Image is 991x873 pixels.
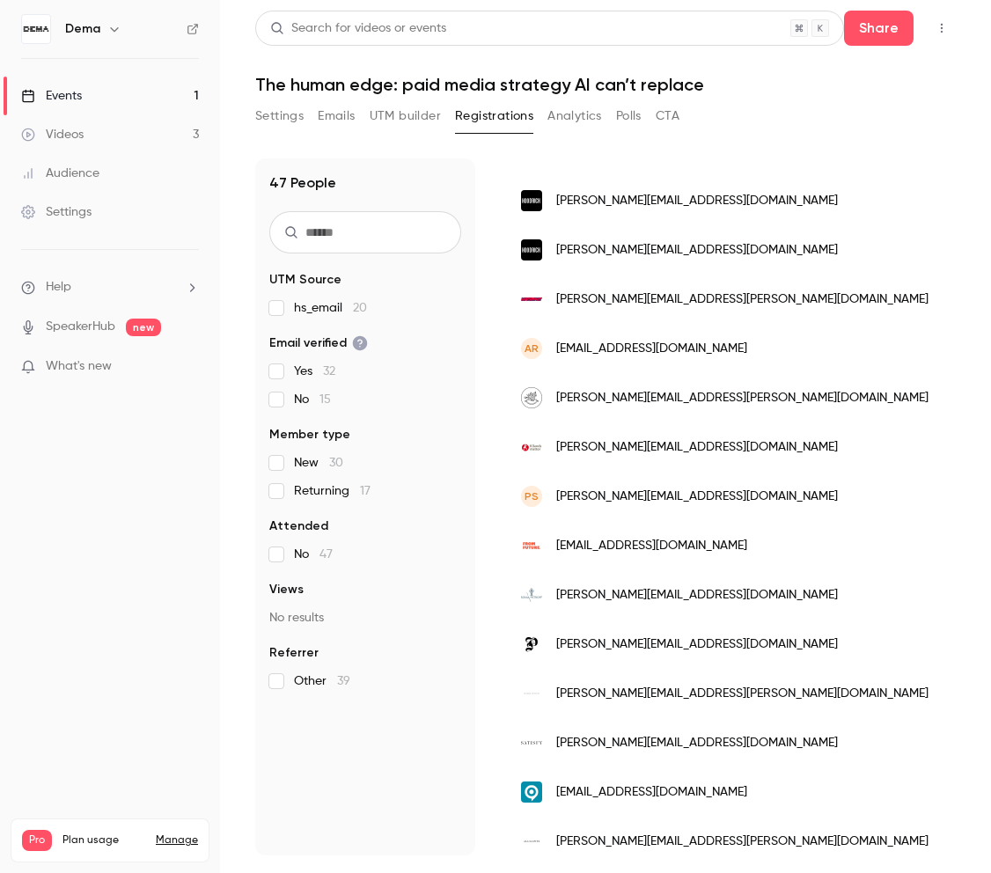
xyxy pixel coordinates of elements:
[521,683,542,704] img: magdabutrym.com
[294,391,331,408] span: No
[255,74,956,95] h1: The human edge: paid media strategy AI can’t replace
[616,102,642,130] button: Polls
[156,833,198,847] a: Manage
[294,546,333,563] span: No
[329,457,343,469] span: 30
[556,537,747,555] span: [EMAIL_ADDRESS][DOMAIN_NAME]
[556,438,838,457] span: [PERSON_NAME][EMAIL_ADDRESS][DOMAIN_NAME]
[521,781,542,803] img: asiakastieto.fi
[294,299,367,317] span: hs_email
[21,126,84,143] div: Videos
[46,318,115,336] a: SpeakerHub
[22,830,52,851] span: Pro
[21,87,82,105] div: Events
[521,634,542,655] img: bomboneriapons.com
[556,389,929,407] span: [PERSON_NAME][EMAIL_ADDRESS][PERSON_NAME][DOMAIN_NAME]
[556,635,838,654] span: [PERSON_NAME][EMAIL_ADDRESS][DOMAIN_NAME]
[521,831,542,852] img: allsaints.com
[269,517,328,535] span: Attended
[556,833,929,851] span: [PERSON_NAME][EMAIL_ADDRESS][PERSON_NAME][DOMAIN_NAME]
[294,454,343,472] span: New
[353,302,367,314] span: 20
[455,102,533,130] button: Registrations
[521,741,542,745] img: satisfyrunning.com
[21,278,199,297] li: help-dropdown-opener
[46,278,71,297] span: Help
[556,685,929,703] span: [PERSON_NAME][EMAIL_ADDRESS][PERSON_NAME][DOMAIN_NAME]
[46,357,112,376] span: What's new
[269,609,461,627] p: No results
[255,102,304,130] button: Settings
[521,535,542,556] img: fromfuture.com
[556,734,838,752] span: [PERSON_NAME][EMAIL_ADDRESS][DOMAIN_NAME]
[656,102,679,130] button: CTA
[521,436,542,458] img: kilandsmattor.se
[337,675,350,687] span: 39
[525,341,539,356] span: AR
[21,203,92,221] div: Settings
[521,584,542,605] img: soniapetroff.com
[525,488,539,504] span: PS
[521,239,542,260] img: hoodrichuk.com
[556,290,929,309] span: [PERSON_NAME][EMAIL_ADDRESS][PERSON_NAME][DOMAIN_NAME]
[126,319,161,336] span: new
[269,334,368,352] span: Email verified
[21,165,99,182] div: Audience
[269,172,336,194] h1: 47 People
[556,783,747,802] span: [EMAIL_ADDRESS][DOMAIN_NAME]
[360,485,371,497] span: 17
[556,488,838,506] span: [PERSON_NAME][EMAIL_ADDRESS][DOMAIN_NAME]
[178,359,199,375] iframe: Noticeable Trigger
[319,393,331,406] span: 15
[547,102,602,130] button: Analytics
[521,297,542,301] img: matsmart.se
[269,271,461,690] section: facet-groups
[65,20,100,38] h6: Dema
[294,672,350,690] span: Other
[556,192,838,210] span: [PERSON_NAME][EMAIL_ADDRESS][DOMAIN_NAME]
[269,271,341,289] span: UTM Source
[270,19,446,38] div: Search for videos or events
[521,387,542,408] img: childrensalon.com
[294,363,335,380] span: Yes
[370,102,441,130] button: UTM builder
[556,586,838,605] span: [PERSON_NAME][EMAIL_ADDRESS][DOMAIN_NAME]
[269,581,304,598] span: Views
[556,241,838,260] span: [PERSON_NAME][EMAIL_ADDRESS][DOMAIN_NAME]
[269,426,350,444] span: Member type
[844,11,914,46] button: Share
[22,15,50,43] img: Dema
[323,365,335,378] span: 32
[521,190,542,211] img: hoodrichuk.com
[269,644,319,662] span: Referrer
[319,548,333,561] span: 47
[318,102,355,130] button: Emails
[294,482,371,500] span: Returning
[62,833,145,847] span: Plan usage
[556,340,747,358] span: [EMAIL_ADDRESS][DOMAIN_NAME]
